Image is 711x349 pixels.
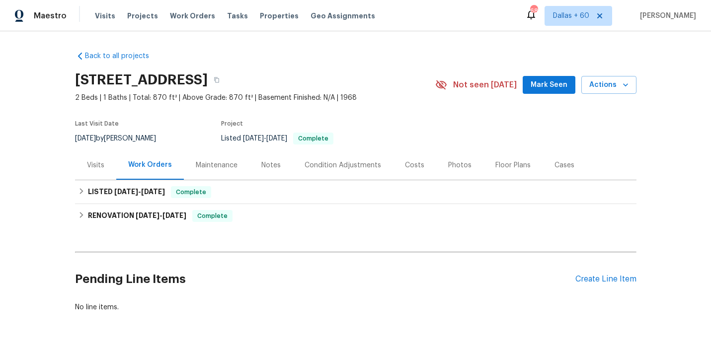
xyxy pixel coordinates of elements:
span: Visits [95,11,115,21]
span: Geo Assignments [311,11,375,21]
span: [DATE] [243,135,264,142]
span: Complete [294,136,332,141]
span: Not seen [DATE] [453,80,517,90]
span: - [114,188,165,195]
span: [DATE] [75,135,96,142]
h2: Pending Line Items [75,256,575,302]
div: Notes [261,160,281,170]
span: - [243,135,287,142]
span: Mark Seen [531,79,567,91]
div: Condition Adjustments [305,160,381,170]
button: Mark Seen [523,76,575,94]
a: Back to all projects [75,51,170,61]
div: No line items. [75,302,636,312]
span: Last Visit Date [75,121,119,127]
button: Actions [581,76,636,94]
div: 680 [530,6,537,16]
span: Complete [172,187,210,197]
span: [DATE] [141,188,165,195]
span: Maestro [34,11,67,21]
span: 2 Beds | 1 Baths | Total: 870 ft² | Above Grade: 870 ft² | Basement Finished: N/A | 1968 [75,93,435,103]
span: Properties [260,11,299,21]
div: Costs [405,160,424,170]
div: Maintenance [196,160,237,170]
div: Work Orders [128,160,172,170]
h6: LISTED [88,186,165,198]
span: Listed [221,135,333,142]
span: Project [221,121,243,127]
span: [DATE] [114,188,138,195]
span: - [136,212,186,219]
span: [PERSON_NAME] [636,11,696,21]
span: Complete [193,211,232,221]
div: by [PERSON_NAME] [75,133,168,144]
span: [DATE] [136,212,159,219]
div: Floor Plans [495,160,531,170]
div: Visits [87,160,104,170]
div: Create Line Item [575,275,636,284]
h6: RENOVATION [88,210,186,222]
div: LISTED [DATE]-[DATE]Complete [75,180,636,204]
span: Dallas + 60 [553,11,589,21]
button: Copy Address [208,71,226,89]
span: Work Orders [170,11,215,21]
span: [DATE] [162,212,186,219]
span: Tasks [227,12,248,19]
span: Projects [127,11,158,21]
span: Actions [589,79,629,91]
div: Cases [554,160,574,170]
div: Photos [448,160,472,170]
span: [DATE] [266,135,287,142]
h2: [STREET_ADDRESS] [75,75,208,85]
div: RENOVATION [DATE]-[DATE]Complete [75,204,636,228]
